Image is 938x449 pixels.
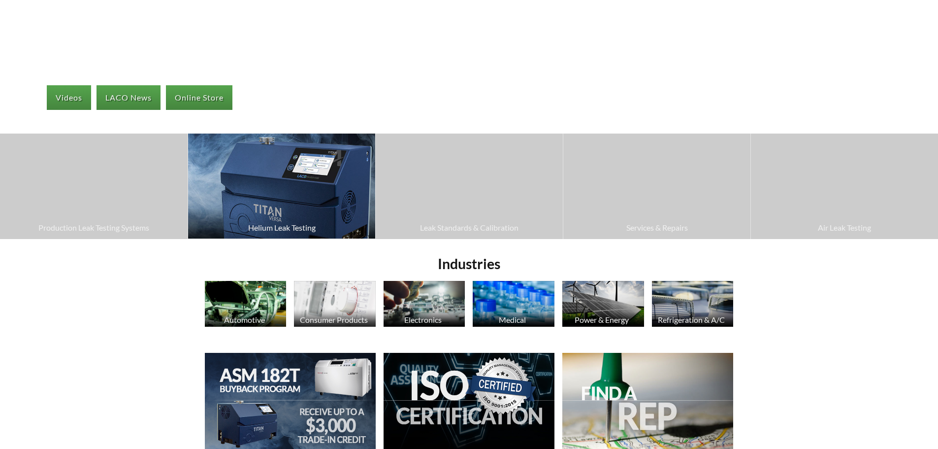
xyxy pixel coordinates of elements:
a: Medical Medicine Bottle image [473,281,554,329]
a: Consumer Products Consumer Products image [294,281,376,329]
div: Medical [471,315,553,324]
div: Consumer Products [292,315,375,324]
h2: Industries [201,255,738,273]
span: Helium Leak Testing [193,221,370,234]
img: Solar Panels image [562,281,644,327]
a: Refrigeration & A/C HVAC Products image [652,281,734,329]
img: TITAN VERSA Leak Detector image [188,134,375,239]
img: Automotive Industry image [205,281,287,327]
img: Consumer Products image [294,281,376,327]
a: Leak Standards & Calibration [376,134,563,239]
a: Electronics Electronics image [384,281,465,329]
div: Electronics [382,315,464,324]
a: Automotive Automotive Industry image [205,281,287,329]
img: HVAC Products image [652,281,734,327]
div: Power & Energy [561,315,643,324]
a: Power & Energy Solar Panels image [562,281,644,329]
span: Air Leak Testing [756,221,933,234]
a: Air Leak Testing [751,134,938,239]
img: Medicine Bottle image [473,281,554,327]
a: Services & Repairs [563,134,750,239]
a: Online Store [166,85,232,110]
a: Helium Leak Testing [188,134,375,239]
a: Videos [47,85,91,110]
div: Refrigeration & A/C [650,315,733,324]
img: Electronics image [384,281,465,327]
div: Automotive [203,315,286,324]
span: Services & Repairs [568,221,745,234]
a: LACO News [97,85,161,110]
span: Production Leak Testing Systems [5,221,183,234]
span: Leak Standards & Calibration [381,221,558,234]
